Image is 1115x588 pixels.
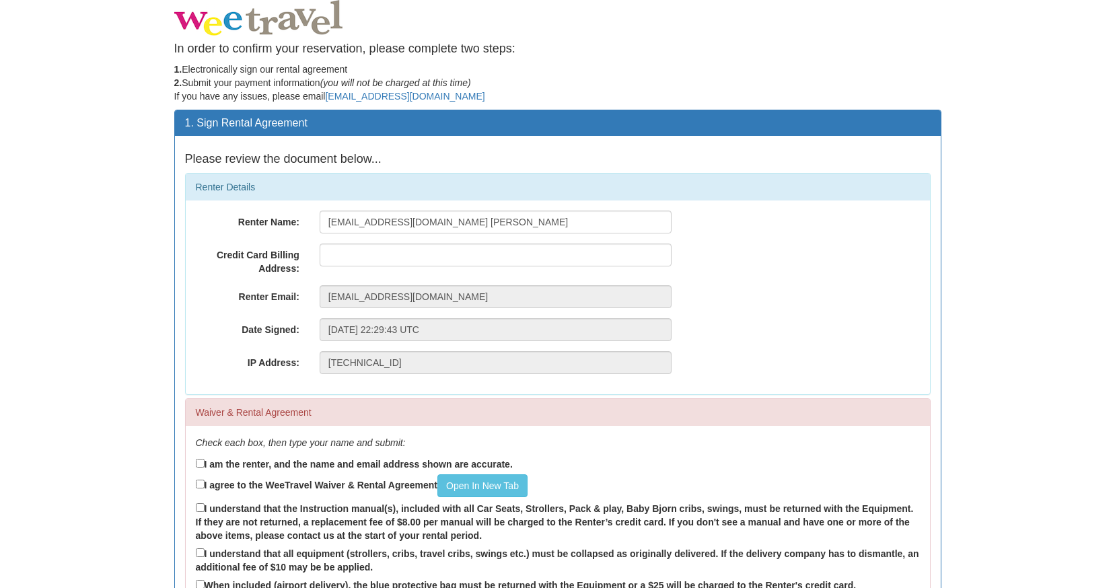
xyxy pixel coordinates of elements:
[196,456,513,471] label: I am the renter, and the name and email address shown are accurate.
[186,211,310,229] label: Renter Name:
[174,42,941,56] h4: In order to confirm your reservation, please complete two steps:
[174,63,941,103] p: Electronically sign our rental agreement Submit your payment information If you have any issues, ...
[196,474,528,497] label: I agree to the WeeTravel Waiver & Rental Agreement
[186,399,930,426] div: Waiver & Rental Agreement
[325,91,484,102] a: [EMAIL_ADDRESS][DOMAIN_NAME]
[196,546,920,574] label: I understand that all equipment (strollers, cribs, travel cribs, swings etc.) must be collapsed a...
[185,153,931,166] h4: Please review the document below...
[320,77,471,88] em: (you will not be charged at this time)
[196,459,205,468] input: I am the renter, and the name and email address shown are accurate.
[196,501,920,542] label: I understand that the Instruction manual(s), included with all Car Seats, Strollers, Pack & play,...
[186,174,930,200] div: Renter Details
[186,351,310,369] label: IP Address:
[196,548,205,557] input: I understand that all equipment (strollers, cribs, travel cribs, swings etc.) must be collapsed a...
[186,244,310,275] label: Credit Card Billing Address:
[437,474,528,497] a: Open In New Tab
[174,64,182,75] strong: 1.
[196,480,205,488] input: I agree to the WeeTravel Waiver & Rental AgreementOpen In New Tab
[185,117,931,129] h3: 1. Sign Rental Agreement
[196,437,406,448] em: Check each box, then type your name and submit:
[174,77,182,88] strong: 2.
[186,318,310,336] label: Date Signed:
[196,503,205,512] input: I understand that the Instruction manual(s), included with all Car Seats, Strollers, Pack & play,...
[186,285,310,303] label: Renter Email:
